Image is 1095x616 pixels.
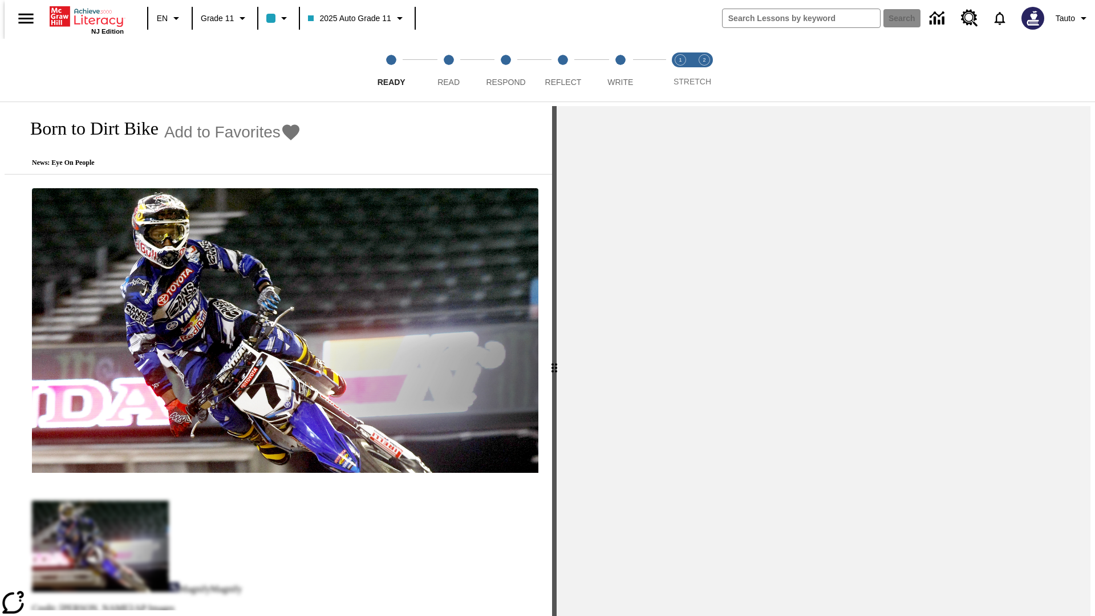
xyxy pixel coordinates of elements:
button: Add to Favorites - Born to Dirt Bike [164,122,301,142]
span: STRETCH [674,77,711,86]
button: Reflect step 4 of 5 [530,39,596,102]
span: Reflect [545,78,582,87]
button: Class: 2025 Auto Grade 11, Select your class [303,8,411,29]
text: 1 [679,57,682,63]
span: 2025 Auto Grade 11 [308,13,391,25]
button: Read step 2 of 5 [415,39,481,102]
button: Write step 5 of 5 [587,39,654,102]
button: Ready step 1 of 5 [358,39,424,102]
p: News: Eye On People [18,159,301,167]
button: Grade: Grade 11, Select a grade [196,8,254,29]
div: Home [50,4,124,35]
img: Avatar [1021,7,1044,30]
img: Motocross racer James Stewart flies through the air on his dirt bike. [32,188,538,473]
span: Ready [378,78,405,87]
span: Read [437,78,460,87]
button: Profile/Settings [1051,8,1095,29]
div: reading [5,106,552,610]
span: Add to Favorites [164,123,281,141]
span: EN [157,13,168,25]
button: Open side menu [9,2,43,35]
div: activity [557,106,1090,616]
span: Tauto [1056,13,1075,25]
h1: Born to Dirt Bike [18,118,159,139]
span: NJ Edition [91,28,124,35]
a: Data Center [923,3,954,34]
text: 2 [703,57,705,63]
button: Stretch Read step 1 of 2 [664,39,697,102]
button: Class color is light blue. Change class color [262,8,295,29]
a: Notifications [985,3,1015,33]
span: Respond [486,78,525,87]
div: Press Enter or Spacebar and then press right and left arrow keys to move the slider [552,106,557,616]
button: Respond step 3 of 5 [473,39,539,102]
span: Grade 11 [201,13,234,25]
button: Select a new avatar [1015,3,1051,33]
span: Write [607,78,633,87]
a: Resource Center, Will open in new tab [954,3,985,34]
input: search field [723,9,880,27]
button: Language: EN, Select a language [152,8,188,29]
button: Stretch Respond step 2 of 2 [688,39,721,102]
